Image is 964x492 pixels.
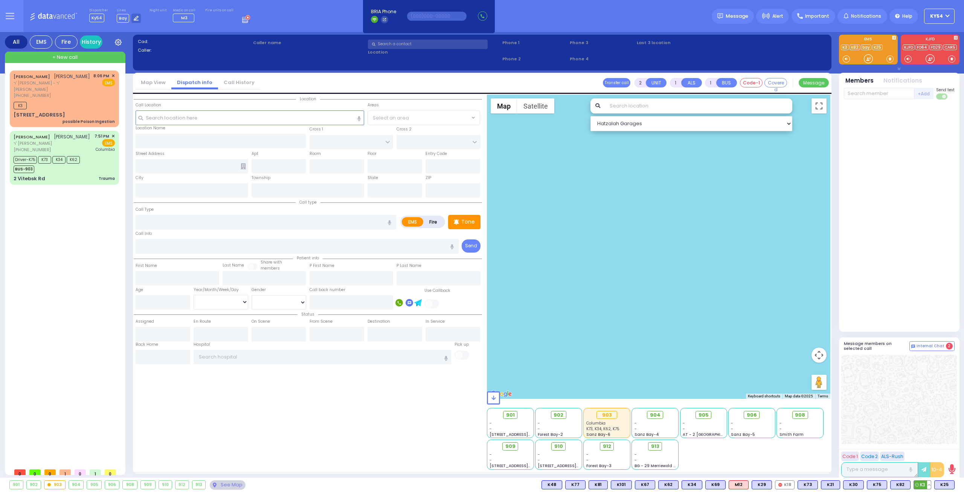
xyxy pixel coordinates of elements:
[111,73,115,79] span: ✕
[14,156,37,164] span: Driver-K75
[138,38,250,45] label: Cad:
[14,92,51,98] span: [PHONE_NUMBER]
[402,217,424,227] label: EMS
[52,156,66,164] span: K34
[570,40,635,46] span: Phone 3
[682,480,702,489] div: K34
[635,432,659,437] span: Sanz Bay-4
[731,432,755,437] span: Sanz Bay-5
[943,44,957,50] a: CAR5
[368,49,500,55] label: Location
[589,480,608,489] div: K81
[136,151,165,157] label: Street Address
[683,420,685,426] span: -
[14,175,45,182] div: 2 Vitebsk Rd
[171,79,218,86] a: Dispatch info
[310,287,345,293] label: Call back number
[635,426,637,432] span: -
[149,8,166,13] label: Night unit
[489,389,514,399] a: Open this area in Google Maps (opens a new window)
[811,98,827,113] button: Toggle fullscreen view
[141,481,155,489] div: 909
[490,420,492,426] span: -
[253,40,366,46] label: Caller name
[14,80,91,92] span: ר' [PERSON_NAME] - ר' [PERSON_NAME]
[635,457,637,463] span: -
[44,469,56,475] span: 0
[726,12,748,20] span: Message
[261,265,280,271] span: members
[705,480,726,489] div: K69
[368,40,488,49] input: Search a contact
[407,12,467,21] input: (000)000-00000
[136,207,154,213] label: Call Type
[841,44,849,50] a: K3
[30,35,52,49] div: EMS
[490,463,561,469] span: [STREET_ADDRESS][PERSON_NAME]
[241,163,246,169] span: Other building occupants
[596,411,617,419] div: 903
[681,78,702,87] button: ALS
[194,287,248,293] div: Year/Month/Week/Day
[136,175,143,181] label: City
[117,14,129,23] span: Bay
[903,44,915,50] a: KJFD
[136,125,165,131] label: Location Name
[844,341,909,351] h5: Message members on selected call
[218,79,260,86] a: Call History
[883,77,922,85] button: Notifications
[105,481,119,489] div: 906
[811,375,827,390] button: Drag Pegman onto the map to open Street View
[426,175,431,181] label: ZIP
[914,480,931,489] div: BLS
[635,480,655,489] div: BLS
[716,78,737,87] button: BUS
[310,319,333,325] label: From Scene
[96,147,115,152] span: Columbia
[181,15,188,21] span: M3
[136,319,154,325] label: Assigned
[795,411,805,419] span: 908
[80,35,102,49] a: History
[297,311,318,317] span: Status
[731,426,733,432] span: -
[136,287,143,293] label: Age
[397,263,421,269] label: P Last Name
[87,481,101,489] div: 905
[136,342,158,348] label: Back Home
[10,481,23,489] div: 901
[75,469,86,475] span: 0
[934,480,955,489] div: K25
[44,481,65,489] div: 903
[850,44,860,50] a: K82
[368,175,378,181] label: State
[946,343,953,349] span: 2
[192,481,206,489] div: 913
[902,13,912,20] span: Help
[860,452,879,461] button: Code 2
[740,78,763,87] button: Code-1
[223,262,244,268] label: Last Name
[310,263,334,269] label: P First Name
[611,480,632,489] div: K101
[586,457,589,463] span: -
[210,480,245,490] div: See map
[646,78,667,87] button: UNIT
[505,443,516,450] span: 909
[502,56,567,62] span: Phone 2
[490,452,492,457] span: -
[368,102,379,108] label: Areas
[917,343,944,349] span: Internal Chat
[589,480,608,489] div: BLS
[775,480,795,489] div: K18
[52,54,78,61] span: + New call
[909,341,955,351] button: Internal Chat 2
[683,426,685,432] span: -
[929,44,942,50] a: FD29
[729,480,749,489] div: M12
[14,147,51,153] span: [PHONE_NUMBER]
[489,389,514,399] img: Google
[861,44,871,50] a: bay
[880,452,905,461] button: ALS-Rush
[102,139,115,147] span: EMS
